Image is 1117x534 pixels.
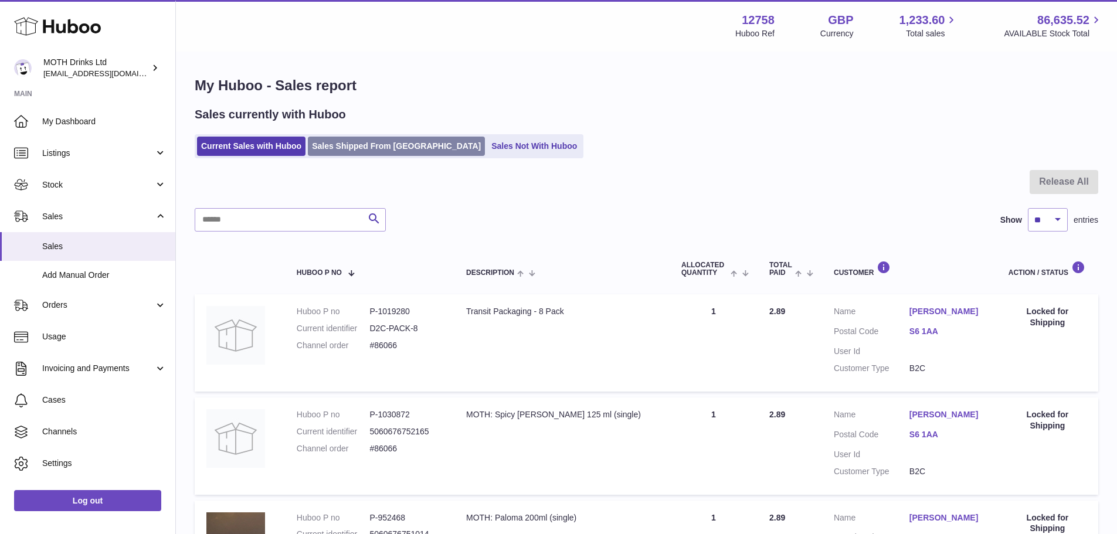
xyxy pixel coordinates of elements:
h1: My Huboo - Sales report [195,76,1098,95]
span: entries [1074,215,1098,226]
span: AVAILABLE Stock Total [1004,28,1103,39]
span: Sales [42,211,154,222]
div: Transit Packaging - 8 Pack [466,306,658,317]
span: Total sales [906,28,958,39]
dd: #86066 [369,443,443,454]
span: Add Manual Order [42,270,167,281]
span: 1,233.60 [899,12,945,28]
dt: User Id [834,346,909,357]
span: Total paid [769,261,792,277]
td: 1 [670,294,758,392]
span: Stock [42,179,154,191]
dt: Channel order [297,443,370,454]
dd: #86066 [369,340,443,351]
dd: B2C [909,363,985,374]
div: Action / Status [1009,261,1087,277]
dt: Huboo P no [297,512,370,523]
a: S6 1AA [909,326,985,337]
a: [PERSON_NAME] [909,306,985,317]
dd: P-1030872 [369,409,443,420]
dd: P-952468 [369,512,443,523]
td: 1 [670,397,758,495]
span: Usage [42,331,167,342]
a: [PERSON_NAME] [909,409,985,420]
span: [EMAIL_ADDRESS][DOMAIN_NAME] [43,69,172,78]
span: Settings [42,458,167,469]
img: no-photo.jpg [206,409,265,468]
div: Locked for Shipping [1009,306,1087,328]
span: 2.89 [769,410,785,419]
dt: User Id [834,449,909,460]
dt: Customer Type [834,363,909,374]
dt: Postal Code [834,429,909,443]
dt: Channel order [297,340,370,351]
img: no-photo.jpg [206,306,265,365]
span: Sales [42,241,167,252]
a: Log out [14,490,161,511]
dt: Name [834,306,909,320]
a: 1,233.60 Total sales [899,12,959,39]
span: ALLOCATED Quantity [681,261,728,277]
a: 86,635.52 AVAILABLE Stock Total [1004,12,1103,39]
a: [PERSON_NAME] [909,512,985,523]
dd: P-1019280 [369,306,443,317]
span: Description [466,269,514,277]
div: Huboo Ref [735,28,775,39]
label: Show [1000,215,1022,226]
dt: Name [834,512,909,526]
dt: Current identifier [297,426,370,437]
dt: Current identifier [297,323,370,334]
span: Huboo P no [297,269,342,277]
span: 86,635.52 [1037,12,1089,28]
span: 2.89 [769,513,785,522]
strong: GBP [828,12,853,28]
a: Sales Not With Huboo [487,137,581,156]
span: Invoicing and Payments [42,363,154,374]
dt: Huboo P no [297,306,370,317]
div: MOTH: Paloma 200ml (single) [466,512,658,523]
img: orders@mothdrinks.com [14,59,32,77]
span: Channels [42,426,167,437]
span: Listings [42,148,154,159]
dd: B2C [909,466,985,477]
dt: Huboo P no [297,409,370,420]
span: Cases [42,394,167,406]
dd: D2C-PACK-8 [369,323,443,334]
span: My Dashboard [42,116,167,127]
strong: 12758 [742,12,775,28]
span: Orders [42,300,154,311]
a: Sales Shipped From [GEOGRAPHIC_DATA] [308,137,485,156]
a: Current Sales with Huboo [197,137,305,156]
dt: Customer Type [834,466,909,477]
a: S6 1AA [909,429,985,440]
div: MOTH: Spicy [PERSON_NAME] 125 ml (single) [466,409,658,420]
dd: 5060676752165 [369,426,443,437]
h2: Sales currently with Huboo [195,107,346,123]
dt: Name [834,409,909,423]
div: Locked for Shipping [1009,409,1087,431]
div: Currency [820,28,854,39]
div: MOTH Drinks Ltd [43,57,149,79]
dt: Postal Code [834,326,909,340]
div: Customer [834,261,985,277]
span: 2.89 [769,307,785,316]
